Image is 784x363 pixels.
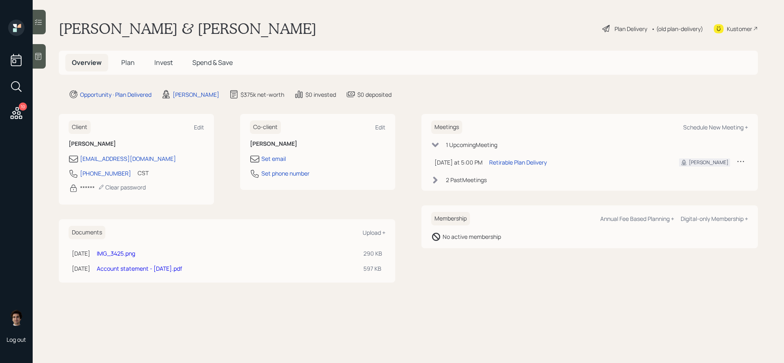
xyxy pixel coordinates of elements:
span: Plan [121,58,135,67]
h6: [PERSON_NAME] [69,140,204,147]
div: $0 deposited [357,90,392,99]
div: 290 KB [363,249,382,258]
div: • (old plan-delivery) [651,24,703,33]
div: 1 Upcoming Meeting [446,140,497,149]
div: Schedule New Meeting + [683,123,748,131]
div: No active membership [443,232,501,241]
div: Upload + [363,229,385,236]
div: [DATE] at 5:00 PM [434,158,483,167]
div: Clear password [98,183,146,191]
div: [DATE] [72,249,90,258]
div: Annual Fee Based Planning + [600,215,674,223]
h6: Documents [69,226,105,239]
h6: [PERSON_NAME] [250,140,385,147]
h6: Membership [431,212,470,225]
div: [EMAIL_ADDRESS][DOMAIN_NAME] [80,154,176,163]
div: [DATE] [72,264,90,273]
div: Digital-only Membership + [681,215,748,223]
div: Set email [261,154,286,163]
div: CST [138,169,149,177]
a: IMG_3425.png [97,249,135,257]
div: Plan Delivery [615,24,647,33]
div: 2 Past Meeting s [446,176,487,184]
a: Account statement - [DATE].pdf [97,265,182,272]
div: [PHONE_NUMBER] [80,169,131,178]
h6: Co-client [250,120,281,134]
div: Edit [375,123,385,131]
div: $0 invested [305,90,336,99]
span: Spend & Save [192,58,233,67]
div: [PERSON_NAME] [173,90,219,99]
div: Retirable Plan Delivery [489,158,547,167]
h6: Meetings [431,120,462,134]
div: $375k net-worth [241,90,284,99]
span: Invest [154,58,173,67]
div: 597 KB [363,264,382,273]
div: [PERSON_NAME] [689,159,728,166]
div: Log out [7,336,26,343]
div: 10 [19,102,27,111]
h1: [PERSON_NAME] & [PERSON_NAME] [59,20,316,38]
div: Kustomer [727,24,752,33]
div: Set phone number [261,169,310,178]
div: Edit [194,123,204,131]
div: Opportunity · Plan Delivered [80,90,151,99]
img: harrison-schaefer-headshot-2.png [8,310,24,326]
span: Overview [72,58,102,67]
h6: Client [69,120,91,134]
